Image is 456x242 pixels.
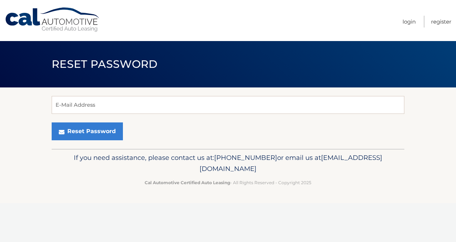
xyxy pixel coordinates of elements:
a: Login [403,16,416,27]
span: Reset Password [52,57,157,71]
p: - All Rights Reserved - Copyright 2025 [56,179,400,186]
p: If you need assistance, please contact us at: or email us at [56,152,400,175]
input: E-Mail Address [52,96,404,114]
button: Reset Password [52,122,123,140]
a: Register [431,16,451,27]
a: Cal Automotive [5,7,101,32]
span: [PHONE_NUMBER] [214,153,277,162]
strong: Cal Automotive Certified Auto Leasing [145,180,230,185]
